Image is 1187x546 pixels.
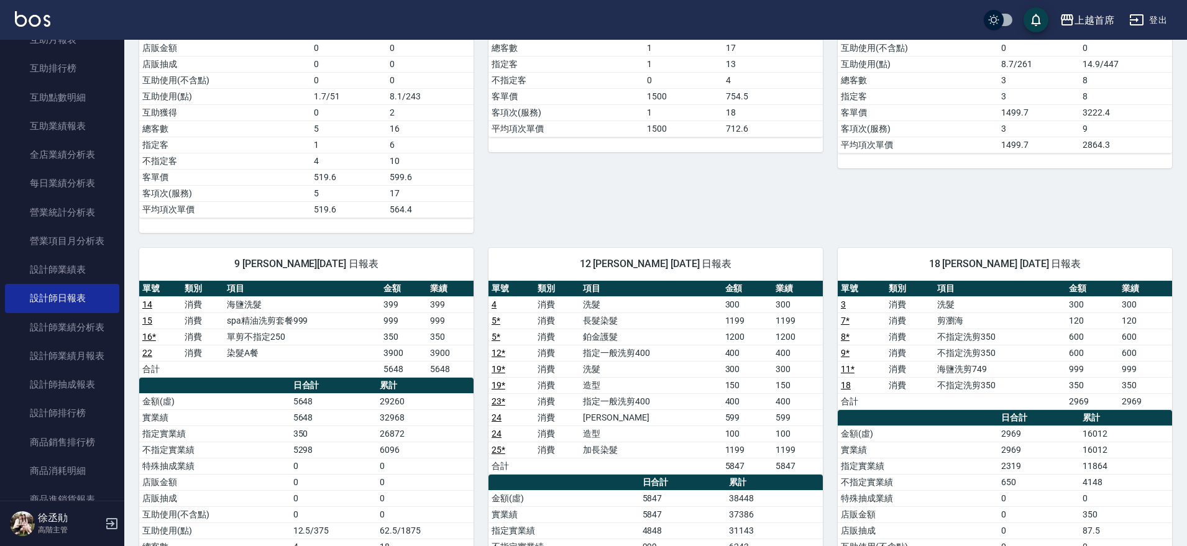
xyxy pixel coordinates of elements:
[644,88,723,104] td: 1500
[934,329,1066,345] td: 不指定洗剪350
[934,361,1066,377] td: 海鹽洗剪749
[224,312,380,329] td: spa精油洗剪套餐999
[1079,88,1172,104] td: 8
[5,313,119,342] a: 設計師業績分析表
[580,281,722,297] th: 項目
[580,425,722,442] td: 造型
[886,345,934,361] td: 消費
[387,56,474,72] td: 0
[488,522,639,539] td: 指定實業績
[639,506,726,522] td: 5847
[139,40,311,56] td: 店販金額
[1079,522,1172,539] td: 87.5
[1079,474,1172,490] td: 4148
[934,281,1066,297] th: 項目
[224,281,380,297] th: 項目
[1079,137,1172,153] td: 2864.3
[722,361,772,377] td: 300
[377,458,474,474] td: 0
[838,88,998,104] td: 指定客
[534,409,580,425] td: 消費
[139,474,290,490] td: 店販金額
[380,329,427,345] td: 350
[838,474,998,490] td: 不指定實業績
[1119,345,1172,361] td: 600
[722,345,772,361] td: 400
[5,255,119,284] a: 設計師業績表
[1079,490,1172,506] td: 0
[723,104,823,121] td: 18
[224,329,380,345] td: 單剪不指定250
[290,378,377,394] th: 日合計
[380,361,427,377] td: 5648
[772,425,823,442] td: 100
[142,348,152,358] a: 22
[139,185,311,201] td: 客項次(服務)
[723,121,823,137] td: 712.6
[998,458,1079,474] td: 2319
[534,361,580,377] td: 消費
[644,40,723,56] td: 1
[772,312,823,329] td: 1199
[377,474,474,490] td: 0
[1055,7,1119,33] button: 上越首席
[1079,458,1172,474] td: 11864
[224,345,380,361] td: 染髮A餐
[722,312,772,329] td: 1199
[841,299,846,309] a: 3
[503,258,808,270] span: 12 [PERSON_NAME] [DATE] 日報表
[1119,393,1172,409] td: 2969
[311,185,387,201] td: 5
[377,393,474,409] td: 29260
[534,377,580,393] td: 消費
[311,88,387,104] td: 1.7/51
[139,137,311,153] td: 指定客
[534,312,580,329] td: 消費
[934,312,1066,329] td: 剪瀏海
[377,522,474,539] td: 62.5/1875
[580,393,722,409] td: 指定一般洗剪400
[380,312,427,329] td: 999
[534,329,580,345] td: 消費
[492,429,502,439] a: 24
[726,490,823,506] td: 38448
[427,329,474,345] td: 350
[427,312,474,329] td: 999
[1075,12,1114,28] div: 上越首席
[722,409,772,425] td: 599
[380,296,427,312] td: 399
[488,40,644,56] td: 總客數
[311,153,387,169] td: 4
[1119,281,1172,297] th: 業績
[838,72,998,88] td: 總客數
[5,54,119,83] a: 互助排行榜
[534,345,580,361] td: 消費
[139,201,311,217] td: 平均項次單價
[290,458,377,474] td: 0
[886,281,934,297] th: 類別
[139,442,290,458] td: 不指定實業績
[772,393,823,409] td: 400
[181,345,224,361] td: 消費
[5,169,119,198] a: 每日業績分析表
[723,40,823,56] td: 17
[5,399,119,427] a: 設計師排行榜
[1066,345,1119,361] td: 600
[139,281,181,297] th: 單號
[1079,410,1172,426] th: 累計
[488,281,534,297] th: 單號
[139,153,311,169] td: 不指定客
[580,329,722,345] td: 鉑金護髮
[38,512,101,524] h5: 徐丞勛
[580,361,722,377] td: 洗髮
[488,458,534,474] td: 合計
[886,361,934,377] td: 消費
[139,458,290,474] td: 特殊抽成業績
[998,40,1079,56] td: 0
[772,345,823,361] td: 400
[838,393,886,409] td: 合計
[1079,40,1172,56] td: 0
[886,329,934,345] td: 消費
[488,56,644,72] td: 指定客
[380,345,427,361] td: 3900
